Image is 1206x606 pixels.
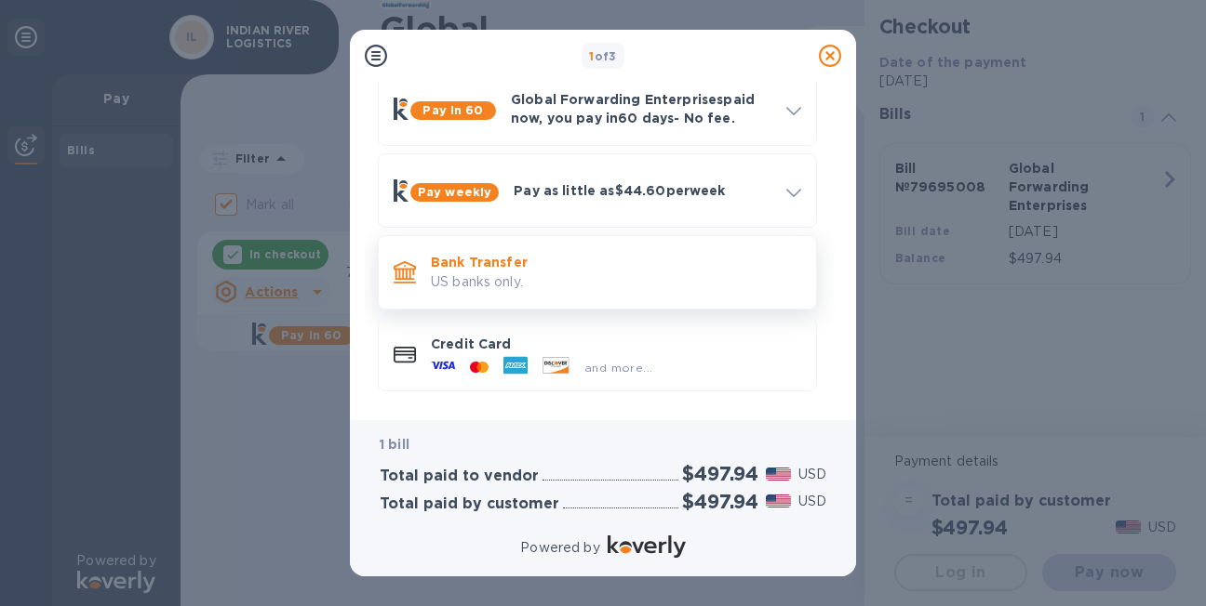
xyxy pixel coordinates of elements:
[514,181,771,200] p: Pay as little as $44.60 per week
[422,103,483,117] b: Pay in 60
[380,468,539,485] h3: Total paid to vendor
[431,272,801,292] p: US banks only.
[380,495,559,513] h3: Total paid by customer
[589,49,617,63] b: of 3
[584,361,652,375] span: and more...
[431,253,801,271] p: Bank Transfer
[682,490,758,513] h2: $497.94
[520,538,599,558] p: Powered by
[418,185,491,199] b: Pay weekly
[431,335,801,353] p: Credit Card
[380,437,409,452] b: 1 bill
[608,535,686,558] img: Logo
[798,492,826,511] p: USD
[511,90,771,127] p: Global Forwarding Enterprises paid now, you pay in 60 days - No fee.
[682,462,758,485] h2: $497.94
[798,465,826,484] p: USD
[766,494,791,507] img: USD
[766,468,791,481] img: USD
[589,49,594,63] span: 1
